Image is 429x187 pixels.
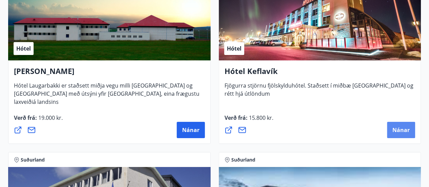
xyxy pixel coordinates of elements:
[177,122,205,138] button: Nánar
[387,122,415,138] button: Nánar
[248,114,273,121] span: 15.800 kr.
[21,156,45,163] span: Suðurland
[225,114,273,127] span: Verð frá :
[225,82,413,103] span: Fjögurra stjörnu fjölskylduhótel. Staðsett í miðbæ [GEOGRAPHIC_DATA] og rétt hjá útlöndum
[231,156,255,163] span: Suðurland
[37,114,63,121] span: 19.000 kr.
[225,66,415,81] h4: Hótel Keflavík
[14,66,205,81] h4: [PERSON_NAME]
[182,126,199,134] span: Nánar
[14,82,199,111] span: Hótel Laugarbakki er staðsett miðja vegu milli [GEOGRAPHIC_DATA] og [GEOGRAPHIC_DATA] með útsýni ...
[16,45,31,52] span: Hótel
[392,126,410,134] span: Nánar
[14,114,63,127] span: Verð frá :
[227,45,241,52] span: Hótel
